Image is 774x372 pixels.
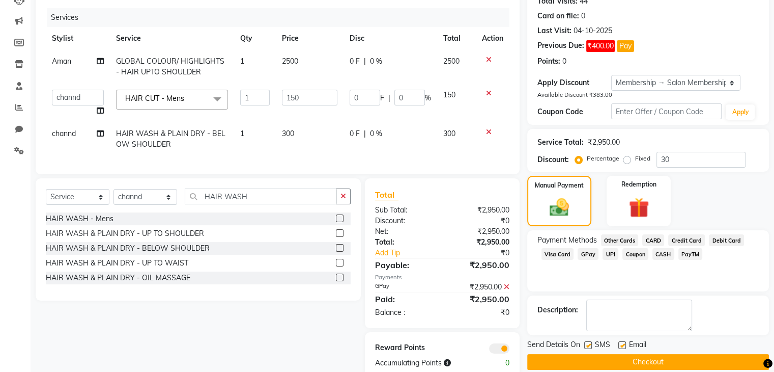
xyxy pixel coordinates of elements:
[367,293,442,305] div: Paid:
[588,137,620,148] div: ₹2,950.00
[617,40,634,52] button: Pay
[537,235,597,246] span: Payment Methods
[388,93,390,103] span: |
[46,228,204,239] div: HAIR WASH & PLAIN DRY - UP TO SHOULDER
[367,282,442,293] div: GPay
[367,342,442,354] div: Reward Points
[603,248,618,260] span: UPI
[425,93,431,103] span: %
[537,107,611,117] div: Coupon Code
[537,305,578,315] div: Description:
[537,11,579,21] div: Card on file:
[46,27,110,50] th: Stylist
[116,129,225,149] span: HAIR WASH & PLAIN DRY - BELOW SHOULDER
[125,94,184,103] span: HAIR CUT - Mens
[442,259,517,271] div: ₹2,950.00
[581,11,585,21] div: 0
[586,40,615,52] span: ₹400.00
[479,358,517,368] div: 0
[443,57,460,66] span: 2500
[678,248,703,260] span: PayTM
[537,40,584,52] div: Previous Due:
[442,205,517,216] div: ₹2,950.00
[367,226,442,237] div: Net:
[442,237,517,248] div: ₹2,950.00
[622,248,648,260] span: Coupon
[535,181,584,190] label: Manual Payment
[364,56,366,67] span: |
[185,189,336,204] input: Search or Scan
[537,137,584,148] div: Service Total:
[442,216,517,226] div: ₹0
[47,8,517,27] div: Services
[601,234,639,246] span: Other Cards
[527,339,580,352] span: Send Details On
[537,25,571,36] div: Last Visit:
[437,27,476,50] th: Total
[709,234,744,246] span: Debit Card
[442,293,517,305] div: ₹2,950.00
[442,226,517,237] div: ₹2,950.00
[541,248,574,260] span: Visa Card
[443,129,455,138] span: 300
[110,27,234,50] th: Service
[367,307,442,318] div: Balance :
[642,234,664,246] span: CARD
[527,354,769,370] button: Checkout
[537,154,569,165] div: Discount:
[350,128,360,139] span: 0 F
[184,94,189,103] a: x
[562,56,566,67] div: 0
[240,129,244,138] span: 1
[367,216,442,226] div: Discount:
[537,91,759,99] div: Available Discount ₹383.00
[543,196,575,219] img: _cash.svg
[240,57,244,66] span: 1
[52,129,76,138] span: channd
[343,27,437,50] th: Disc
[370,128,382,139] span: 0 %
[454,248,517,258] div: ₹0
[234,27,276,50] th: Qty
[276,27,343,50] th: Price
[476,27,509,50] th: Action
[537,77,611,88] div: Apply Discount
[622,195,655,221] img: _gift.svg
[629,339,646,352] span: Email
[442,282,517,293] div: ₹2,950.00
[537,56,560,67] div: Points:
[367,248,454,258] a: Add Tip
[350,56,360,67] span: 0 F
[282,129,294,138] span: 300
[370,56,382,67] span: 0 %
[443,90,455,99] span: 150
[364,128,366,139] span: |
[367,205,442,216] div: Sub Total:
[375,190,398,200] span: Total
[367,237,442,248] div: Total:
[46,214,113,224] div: HAIR WASH - Mens
[46,258,188,269] div: HAIR WASH & PLAIN DRY - UP TO WAIST
[116,57,224,76] span: GLOBAL COLOUR/ HIGHLIGHTS - HAIR UPTO SHOULDER
[652,248,674,260] span: CASH
[367,358,479,368] div: Accumulating Points
[595,339,610,352] span: SMS
[375,273,509,282] div: Payments
[621,180,656,189] label: Redemption
[46,273,190,283] div: HAIR WASH & PLAIN DRY - OIL MASSAGE
[52,57,71,66] span: Aman
[574,25,612,36] div: 04-10-2025
[668,234,705,246] span: Credit Card
[282,57,298,66] span: 2500
[46,243,210,254] div: HAIR WASH & PLAIN DRY - BELOW SHOULDER
[367,259,442,271] div: Payable:
[726,104,755,120] button: Apply
[635,154,650,163] label: Fixed
[587,154,619,163] label: Percentage
[442,307,517,318] div: ₹0
[380,93,384,103] span: F
[611,103,722,119] input: Enter Offer / Coupon Code
[578,248,598,260] span: GPay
